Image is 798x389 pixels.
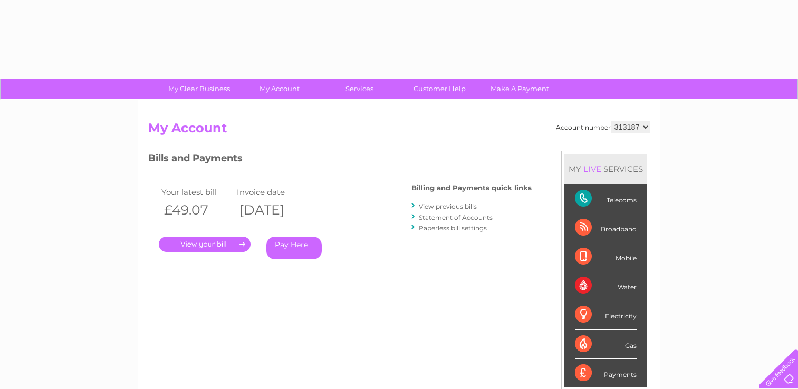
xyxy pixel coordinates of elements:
[236,79,323,99] a: My Account
[148,121,650,141] h2: My Account
[159,199,235,221] th: £49.07
[156,79,243,99] a: My Clear Business
[419,213,493,221] a: Statement of Accounts
[419,202,477,210] a: View previous bills
[419,224,487,232] a: Paperless bill settings
[266,237,322,259] a: Pay Here
[575,184,637,213] div: Telecoms
[564,154,647,184] div: MY SERVICES
[575,359,637,387] div: Payments
[476,79,563,99] a: Make A Payment
[556,121,650,133] div: Account number
[575,242,637,271] div: Mobile
[575,271,637,300] div: Water
[159,185,235,199] td: Your latest bill
[396,79,483,99] a: Customer Help
[234,199,310,221] th: [DATE]
[316,79,403,99] a: Services
[148,151,532,169] h3: Bills and Payments
[234,185,310,199] td: Invoice date
[581,164,603,174] div: LIVE
[575,330,637,359] div: Gas
[159,237,251,252] a: .
[411,184,532,192] h4: Billing and Payments quick links
[575,300,637,329] div: Electricity
[575,213,637,242] div: Broadband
